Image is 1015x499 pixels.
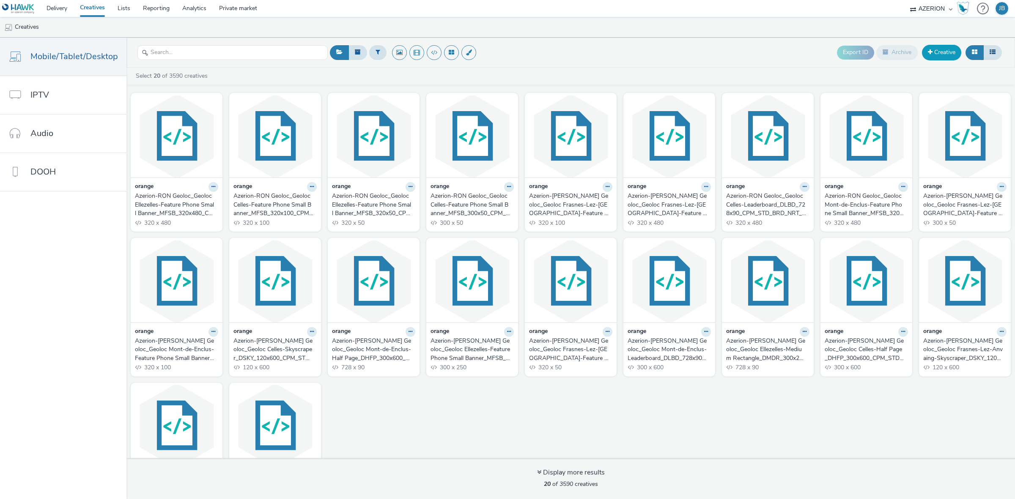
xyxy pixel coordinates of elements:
img: Azerion-RON Geoloc_Geoloc Mont-de-Enclus-Feature Phone Small Banner_MFSB_320x100_CPM_STD_BRD_NRT_... [133,240,220,322]
div: Azerion-[PERSON_NAME] Geoloc_Geoloc Mont-de-Enclus-Leaderboard_DLBD_728x90_CPM_STD_BRD_NRT_FRE_X_... [628,337,708,363]
button: Export ID [837,46,874,59]
strong: orange [431,327,449,337]
div: Azerion-[PERSON_NAME] Geoloc_Geoloc Frasnes-Lez-[GEOGRAPHIC_DATA]-Feature Phone Small Banner_MFSB... [628,192,708,218]
span: 320 x 100 [242,219,269,227]
strong: orange [923,327,942,337]
div: Azerion-RON Geoloc_Geoloc Ellezelles-Feature Phone Small Banner_MFSB_320x50_CPM_STD_BRD_NRT_FRE_X... [332,192,412,218]
button: Archive [876,45,918,60]
img: Azerion-RON Geoloc_Geoloc Celles-Skyscraper_DSKY_120x600_CPM_STD_BRD_NRT_FRE_X_Celles_Geoloc Zone... [231,240,319,322]
img: undefined Logo [2,3,35,14]
img: Azerion-RON Geoloc_Geoloc Frasnes-Lez-Anvaing-Feature Phone Small Banner_MFSB_320x50_CPM_STD_BRD_... [527,240,614,322]
a: Azerion-[PERSON_NAME] Geoloc_Geoloc Frasnes-Lez-[GEOGRAPHIC_DATA]-Feature Phone Small Banner_MFSB... [529,337,612,363]
div: Azerion-[PERSON_NAME] Geoloc_Geoloc Celles-Skyscraper_DSKY_120x600_CPM_STD_BRD_NRT_FRE_X_Celles_G... [233,337,313,363]
input: Search... [137,45,328,60]
a: Creative [922,45,961,60]
strong: orange [529,182,548,192]
strong: orange [825,327,843,337]
span: 320 x 100 [538,219,565,227]
div: Azerion-[PERSON_NAME] Geoloc_Geoloc Mont-de-Enclus-Half Page_DHFP_300x600_CPM_STD_BRD_NRT_FRE_X_M... [332,337,412,363]
img: Azerion-RON Geoloc_Geoloc Frasnes-Lez-Anvaing-Feature Phone Small Banner_MFSB_320x100_CPM_STD_BRD... [527,95,614,177]
a: Azerion-[PERSON_NAME] Geoloc_Geoloc Frasnes-Lez-[GEOGRAPHIC_DATA]-Feature Phone Small Banner_MFSB... [923,192,1007,218]
img: Azerion-RON Geoloc_Geoloc Ellezelles-Feature Phone Small Banner_MFSB_320x480_CPM_STD_BRD_NRT_FRE_... [133,95,220,177]
strong: orange [233,182,252,192]
img: Azerion-RON Geoloc_Geoloc Frasnes-Lez-Anvaing-Feature Phone Small Banner_MFSB_300x50_CPM_STD_BRD_... [921,95,1009,177]
span: 320 x 50 [340,219,365,227]
div: Azerion-RON Geoloc_Geoloc Celles-Feature Phone Small Banner_MFSB_300x50_CPM_STD_BRD_NRT_FRE_X_Cel... [431,192,510,218]
a: Azerion-[PERSON_NAME] Geoloc_Geoloc Frasnes-Lez-[GEOGRAPHIC_DATA]-Feature Phone Small Banner_MFSB... [529,192,612,218]
img: Azerion-RON Geoloc_Geoloc Mont-de-Enclus-Half Page_DHFP_300x600_CPM_STD_BRD_NRT_FRE_X_Mont-de-Enc... [330,240,417,322]
a: Azerion-[PERSON_NAME] Geoloc_Geoloc Mont-de-Enclus-Half Page_DHFP_300x600_CPM_STD_BRD_NRT_FRE_X_M... [332,337,415,363]
strong: orange [628,182,646,192]
strong: orange [825,182,843,192]
img: Azerion-RON Geoloc_Geoloc Mont-de-Enclus-Feature Phone Small Banner_MFSB_320x50_CPM_STD_BRD_NRT_F... [231,385,319,467]
span: 728 x 90 [340,363,365,371]
div: Azerion-[PERSON_NAME] Geoloc_Geoloc Mont-de-Enclus-Feature Phone Small Banner_MFSB_320x100_CPM_ST... [135,337,215,363]
div: Azerion-[PERSON_NAME] Geoloc_Geoloc Ellezelles-Medium Rectangle_DMDR_300x250_CPM_STD_BRD_NRT_FRE_... [726,337,806,363]
strong: orange [726,327,745,337]
strong: orange [135,327,154,337]
span: Mobile/Tablet/Desktop [30,50,118,63]
a: Azerion-[PERSON_NAME] Geoloc_Geoloc Ellezelles-Medium Rectangle_DMDR_300x250_CPM_STD_BRD_NRT_FRE_... [726,337,809,363]
span: Audio [30,127,53,139]
a: Azerion-[PERSON_NAME] Geoloc_Geoloc Frasnes-Lez-Anvaing-Skyscraper_DSKY_120x600_CPM_STD_BRD_NRT_F... [923,337,1007,363]
a: Hawk Academy [957,2,973,15]
span: 320 x 480 [833,219,861,227]
img: Azerion-RON Geoloc_Geoloc Frasnes-Lez-Anvaing-Skyscraper_DSKY_120x600_CPM_STD_BRD_NRT_FRE_X_Frasn... [921,240,1009,322]
img: Azerion-RON Geoloc_Geoloc Celles-Feature Phone Small Banner_MFSB_300x50_CPM_STD_BRD_NRT_FRE_X_Cel... [428,95,516,177]
div: Azerion-RON Geoloc_Geoloc Mont-de-Enclus-Feature Phone Small Banner_MFSB_320x480_CPM_STD_BRD_NRT_... [825,192,905,218]
div: Azerion-RON Geoloc_Geoloc Celles-Leaderboard_DLBD_728x90_CPM_STD_BRD_NRT_FRE_X_Celles_Geoloc Zone... [726,192,806,218]
img: Azerion-RON Geoloc_Geoloc Mont-de-Enclus-Feature Phone Small Banner_MFSB_320x480_CPM_STD_BRD_NRT_... [823,95,910,177]
span: 300 x 50 [439,219,463,227]
span: 320 x 50 [538,363,562,371]
img: Azerion-RON Geoloc_Geoloc Celles-Leaderboard_DLBD_728x90_CPM_STD_BRD_NRT_FRE_X_Celles_Geoloc Zone... [724,95,812,177]
img: Hawk Academy [957,2,969,15]
div: Azerion-[PERSON_NAME] Geoloc_Geoloc Frasnes-Lez-[GEOGRAPHIC_DATA]-Feature Phone Small Banner_MFSB... [529,192,609,218]
a: Azerion-RON Geoloc_Geoloc Ellezelles-Feature Phone Small Banner_MFSB_320x480_CPM_STD_BRD_NRT_FRE_... [135,192,218,218]
img: Azerion-RON Geoloc_Geoloc Frasnes-Lez-Anvaing-Feature Phone Small Banner_MFSB_320x480_CPM_STD_BRD... [625,95,713,177]
img: Azerion-RON Geoloc_Geoloc Celles-Feature Phone Small Banner_MFSB_320x100_CPM_STD_BRD_NRT_FRE_X_Ce... [231,95,319,177]
strong: orange [135,182,154,192]
a: Azerion-[PERSON_NAME] Geoloc_Geoloc Celles-Skyscraper_DSKY_120x600_CPM_STD_BRD_NRT_FRE_X_Celles_G... [233,337,317,363]
span: 320 x 480 [143,219,171,227]
a: Azerion-[PERSON_NAME] Geoloc_Geoloc Ellezelles-Feature Phone Small Banner_MFSB_320x100_CPM_STD_BR... [431,337,514,363]
strong: orange [923,182,942,192]
strong: 20 [544,480,551,488]
a: Azerion-[PERSON_NAME] Geoloc_Geoloc Mont-de-Enclus-Feature Phone Small Banner_MFSB_320x100_CPM_ST... [135,337,218,363]
strong: orange [529,327,548,337]
span: 320 x 100 [143,363,171,371]
a: Azerion-RON Geoloc_Geoloc Mont-de-Enclus-Feature Phone Small Banner_MFSB_320x480_CPM_STD_BRD_NRT_... [825,192,908,218]
div: Azerion-[PERSON_NAME] Geoloc_Geoloc Celles-Half Page_DHFP_300x600_CPM_STD_BRD_NRT_FRE_X_Celles_Ge... [825,337,905,363]
img: Azerion-RON Geoloc_Geoloc Mont-de-Enclus-Leaderboard_DLBD_728x90_CPM_STD_BRD_NRT_FRE_X_Mont-de-En... [625,240,713,322]
span: 728 x 90 [735,363,759,371]
a: Azerion-RON Geoloc_Geoloc Celles-Leaderboard_DLBD_728x90_CPM_STD_BRD_NRT_FRE_X_Celles_Geoloc Zone... [726,192,809,218]
span: 120 x 600 [932,363,959,371]
span: 120 x 600 [242,363,269,371]
img: Azerion-RON Geoloc_Geoloc Celles-Half Page_DHFP_300x600_CPM_STD_BRD_NRT_FRE_X_Celles_Geoloc Zones... [823,240,910,322]
strong: 20 [154,72,160,80]
img: mobile [4,23,13,32]
a: Azerion-[PERSON_NAME] Geoloc_Geoloc Celles-Half Page_DHFP_300x600_CPM_STD_BRD_NRT_FRE_X_Celles_Ge... [825,337,908,363]
a: Azerion-RON Geoloc_Geoloc Ellezelles-Feature Phone Small Banner_MFSB_320x50_CPM_STD_BRD_NRT_FRE_X... [332,192,415,218]
div: Azerion-[PERSON_NAME] Geoloc_Geoloc Frasnes-Lez-[GEOGRAPHIC_DATA]-Feature Phone Small Banner_MFSB... [529,337,609,363]
img: Azerion-RON Geoloc_Geoloc Ellezelles-Feature Phone Small Banner_MFSB_320x50_CPM_STD_BRD_NRT_FRE_X... [330,95,417,177]
span: 300 x 600 [833,363,861,371]
span: 300 x 50 [932,219,956,227]
strong: orange [628,327,646,337]
strong: orange [233,327,252,337]
strong: orange [332,327,351,337]
strong: orange [332,182,351,192]
a: Select of 3590 creatives [135,72,211,80]
span: 300 x 600 [636,363,664,371]
a: Azerion-RON Geoloc_Geoloc Celles-Feature Phone Small Banner_MFSB_300x50_CPM_STD_BRD_NRT_FRE_X_Cel... [431,192,514,218]
span: of 3590 creatives [544,480,598,488]
span: DOOH [30,166,56,178]
strong: orange [431,182,449,192]
div: Azerion-[PERSON_NAME] Geoloc_Geoloc Ellezelles-Feature Phone Small Banner_MFSB_320x100_CPM_STD_BR... [431,337,510,363]
button: Table [983,45,1002,60]
img: Azerion-RON Geoloc_Geoloc Ellezelles-Feature Phone Small Banner_MFSB_320x100_CPM_STD_BRD_NRT_FRE_... [428,240,516,322]
a: Azerion-[PERSON_NAME] Geoloc_Geoloc Frasnes-Lez-[GEOGRAPHIC_DATA]-Feature Phone Small Banner_MFSB... [628,192,711,218]
div: Azerion-RON Geoloc_Geoloc Ellezelles-Feature Phone Small Banner_MFSB_320x480_CPM_STD_BRD_NRT_FRE_... [135,192,215,218]
div: Azerion-[PERSON_NAME] Geoloc_Geoloc Frasnes-Lez-[GEOGRAPHIC_DATA]-Feature Phone Small Banner_MFSB... [923,192,1003,218]
span: 320 x 480 [735,219,762,227]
